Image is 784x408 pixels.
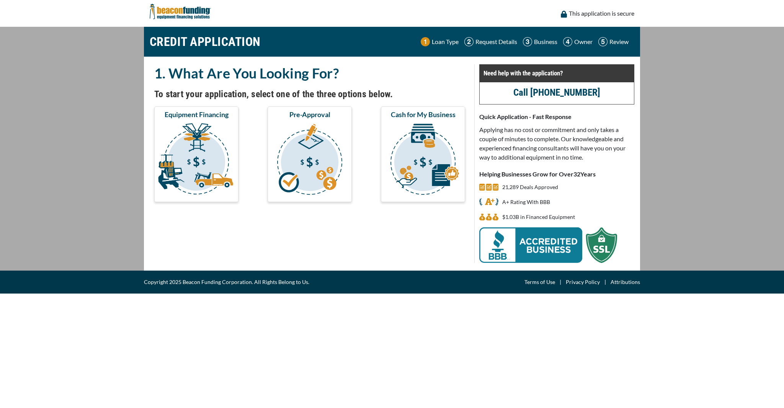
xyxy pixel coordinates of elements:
[523,37,532,46] img: Step 3
[381,106,465,202] button: Cash for My Business
[534,37,557,46] p: Business
[561,11,567,18] img: lock icon to convery security
[391,110,456,119] span: Cash for My Business
[154,106,238,202] button: Equipment Financing
[479,227,617,263] img: BBB Acredited Business and SSL Protection
[150,31,261,53] h1: CREDIT APPLICATION
[598,37,608,46] img: Step 5
[502,197,550,207] p: A+ Rating With BBB
[524,277,555,287] a: Terms of Use
[483,69,630,78] p: Need help with the application?
[154,88,465,101] h4: To start your application, select one of the three options below.
[600,277,611,287] span: |
[479,112,634,121] p: Quick Application - Fast Response
[502,212,575,222] p: $1.03B in Financed Equipment
[479,170,634,179] p: Helping Businesses Grow for Over Years
[269,122,350,199] img: Pre-Approval
[289,110,330,119] span: Pre-Approval
[156,122,237,199] img: Equipment Financing
[611,277,640,287] a: Attributions
[573,170,580,178] span: 32
[566,277,600,287] a: Privacy Policy
[268,106,352,202] button: Pre-Approval
[513,87,600,98] a: Call [PHONE_NUMBER]
[574,37,593,46] p: Owner
[144,277,309,287] span: Copyright 2025 Beacon Funding Corporation. All Rights Belong to Us.
[432,37,459,46] p: Loan Type
[154,64,465,82] h2: 1. What Are You Looking For?
[421,37,430,46] img: Step 1
[464,37,474,46] img: Step 2
[569,9,634,18] p: This application is secure
[609,37,629,46] p: Review
[165,110,229,119] span: Equipment Financing
[502,183,558,192] p: 21,289 Deals Approved
[475,37,517,46] p: Request Details
[563,37,572,46] img: Step 4
[382,122,464,199] img: Cash for My Business
[479,125,634,162] p: Applying has no cost or commitment and only takes a couple of minutes to complete. Our knowledgea...
[555,277,566,287] span: |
